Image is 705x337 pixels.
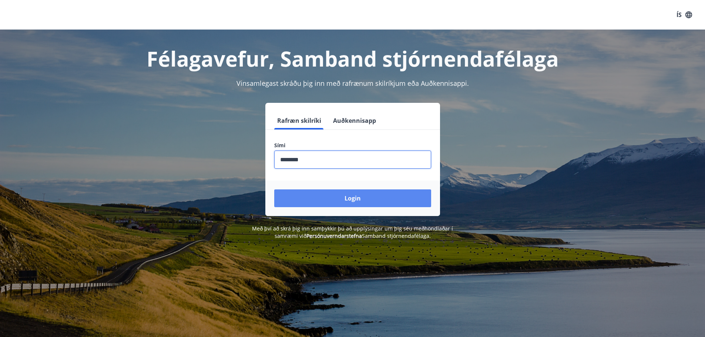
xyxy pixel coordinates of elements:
[274,142,431,149] label: Sími
[252,225,453,239] span: Með því að skrá þig inn samþykkir þú að upplýsingar um þig séu meðhöndlaðar í samræmi við Samband...
[236,79,469,88] span: Vinsamlegast skráðu þig inn með rafrænum skilríkjum eða Auðkennisappi.
[95,44,610,73] h1: Félagavefur, Samband stjórnendafélaga
[274,189,431,207] button: Login
[330,112,379,129] button: Auðkennisapp
[306,232,362,239] a: Persónuverndarstefna
[672,8,696,21] button: ÍS
[274,112,324,129] button: Rafræn skilríki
